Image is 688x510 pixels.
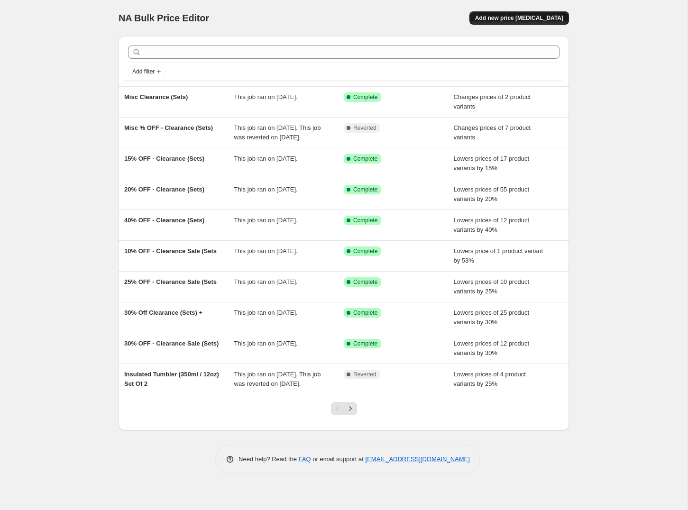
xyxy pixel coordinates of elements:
span: Lowers prices of 12 product variants by 40% [454,217,530,233]
button: Add new price [MEDICAL_DATA] [469,11,569,25]
span: This job ran on [DATE]. [234,340,298,347]
span: Complete [353,155,377,163]
span: NA Bulk Price Editor [119,13,209,23]
span: Reverted [353,124,376,132]
span: Lowers prices of 12 product variants by 30% [454,340,530,356]
span: This job ran on [DATE]. [234,155,298,162]
span: 30% Off Clearance (Sets) + [124,309,202,316]
nav: Pagination [331,402,357,415]
span: Complete [353,93,377,101]
span: Complete [353,186,377,193]
span: Complete [353,247,377,255]
span: Lowers prices of 17 product variants by 15% [454,155,530,172]
span: Misc % OFF - Clearance (Sets) [124,124,213,131]
span: 30% OFF - Clearance Sale (Sets) [124,340,219,347]
span: This job ran on [DATE]. This job was reverted on [DATE]. [234,371,321,387]
span: Complete [353,217,377,224]
span: Lowers prices of 4 product variants by 25% [454,371,526,387]
span: Reverted [353,371,376,378]
span: Misc Clearance (Sets) [124,93,188,100]
span: Lowers prices of 10 product variants by 25% [454,278,530,295]
span: This job ran on [DATE]. [234,247,298,255]
span: This job ran on [DATE]. [234,186,298,193]
span: Changes prices of 2 product variants [454,93,531,110]
button: Next [344,402,357,415]
span: Lowers prices of 25 product variants by 30% [454,309,530,326]
span: Complete [353,309,377,317]
span: Add new price [MEDICAL_DATA] [475,14,563,22]
span: Lowers prices of 55 product variants by 20% [454,186,530,202]
span: Insulated Tumbler (350ml / 12oz) Set Of 2 [124,371,219,387]
span: or email support at [311,455,366,463]
a: FAQ [299,455,311,463]
span: Add filter [132,68,155,75]
span: 10% OFF - Clearance Sale (Sets [124,247,217,255]
a: [EMAIL_ADDRESS][DOMAIN_NAME] [366,455,470,463]
span: Need help? Read the [239,455,299,463]
span: Lowers price of 1 product variant by 53% [454,247,543,264]
button: Add filter [128,66,166,77]
span: 15% OFF - Clearance (Sets) [124,155,204,162]
span: This job ran on [DATE]. [234,278,298,285]
span: 20% OFF - Clearance (Sets) [124,186,204,193]
span: 25% OFF - Clearance Sale (Sets [124,278,217,285]
span: Complete [353,278,377,286]
span: Changes prices of 7 product variants [454,124,531,141]
span: Complete [353,340,377,347]
span: This job ran on [DATE]. [234,217,298,224]
span: This job ran on [DATE]. [234,93,298,100]
span: This job ran on [DATE]. [234,309,298,316]
span: This job ran on [DATE]. This job was reverted on [DATE]. [234,124,321,141]
span: 40% OFF - Clearance (Sets) [124,217,204,224]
